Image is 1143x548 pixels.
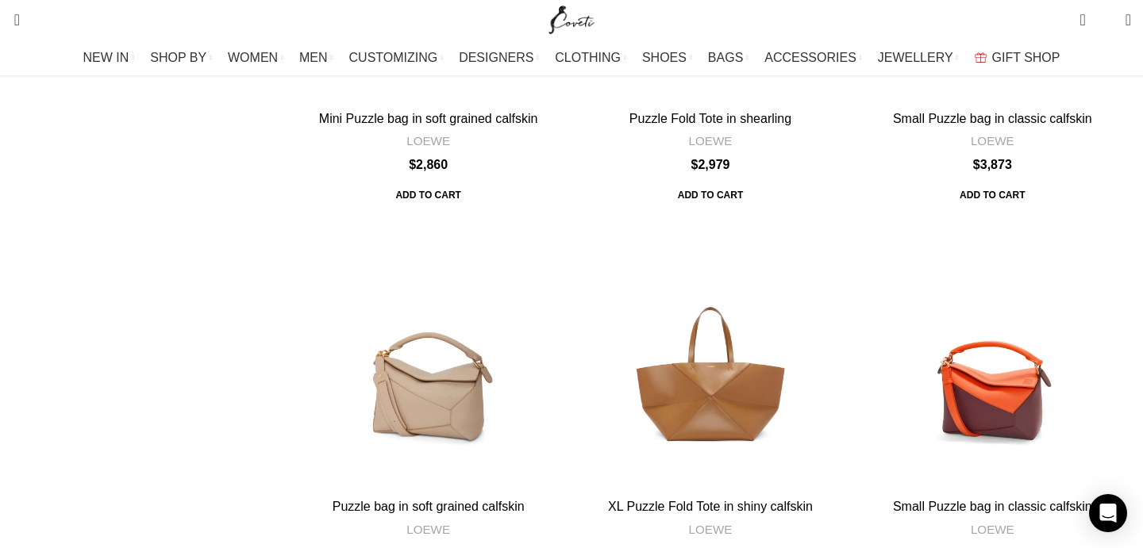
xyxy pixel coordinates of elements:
a: LOEWE [689,521,733,538]
bdi: 2,979 [691,158,730,171]
a: WOMEN [228,42,283,74]
a: LOEWE [971,521,1014,538]
a: Small Puzzle bag in classic calfskin [893,112,1092,125]
a: LOEWE [406,521,450,538]
a: SHOES [642,42,692,74]
span: BAGS [708,50,743,65]
a: GIFT SHOP [975,42,1060,74]
a: JEWELLERY [878,42,959,74]
span: NEW IN [83,50,129,65]
span: $ [691,158,698,171]
span: JEWELLERY [878,50,953,65]
span: MEN [299,50,328,65]
span: Add to cart [384,181,471,209]
img: LOEWE puzzle bag [290,214,567,491]
span: SHOP BY [150,50,206,65]
a: BAGS [708,42,749,74]
bdi: 2,860 [409,158,448,171]
span: SHOES [642,50,687,65]
span: DESIGNERS [459,50,533,65]
a: Mini Puzzle bag in soft grained calfskin [319,112,538,125]
span: CUSTOMIZING [349,50,438,65]
a: NEW IN [83,42,135,74]
span: $ [409,158,416,171]
bdi: 3,873 [973,158,1012,171]
a: Search [4,4,20,36]
a: LOEWE [689,132,733,149]
a: CLOTHING [555,42,626,74]
span: 0 [1101,16,1113,28]
span: CLOTHING [555,50,621,65]
a: SHOP BY [150,42,212,74]
a: Puzzle bag in soft grained calfskin [290,214,567,491]
span: ACCESSORIES [764,50,856,65]
span: WOMEN [228,50,278,65]
span: Add to cart [949,181,1036,209]
div: Main navigation [4,42,1139,74]
a: Small Puzzle bag in classic calfskin [854,214,1131,491]
span: Add to cart [667,181,754,209]
a: XL Puzzle Fold Tote in shiny calfskin [608,500,813,513]
a: Puzzle bag in soft grained calfskin [333,500,525,513]
a: 0 [1072,4,1093,36]
a: Add to cart: “Small Puzzle bag in classic calfskin” [949,181,1036,209]
a: ACCESSORIES [764,42,862,74]
a: Add to cart: “Mini Puzzle bag in soft grained calfskin” [384,181,471,209]
span: GIFT SHOP [992,50,1060,65]
a: LOEWE [971,132,1014,149]
div: My Wishlist [1098,4,1114,36]
span: 0 [1081,8,1093,20]
a: Site logo [545,12,598,25]
a: CUSTOMIZING [349,42,444,74]
a: XL Puzzle Fold Tote in shiny calfskin [571,214,849,491]
a: Add to cart: “Puzzle Fold Tote in shearling” [667,181,754,209]
a: DESIGNERS [459,42,539,74]
a: Small Puzzle bag in classic calfskin [893,500,1092,513]
img: GiftBag [975,52,987,63]
span: $ [973,158,980,171]
div: Open Intercom Messenger [1089,494,1127,532]
a: LOEWE [406,132,450,149]
a: MEN [299,42,333,74]
a: Puzzle Fold Tote in shearling [629,112,791,125]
